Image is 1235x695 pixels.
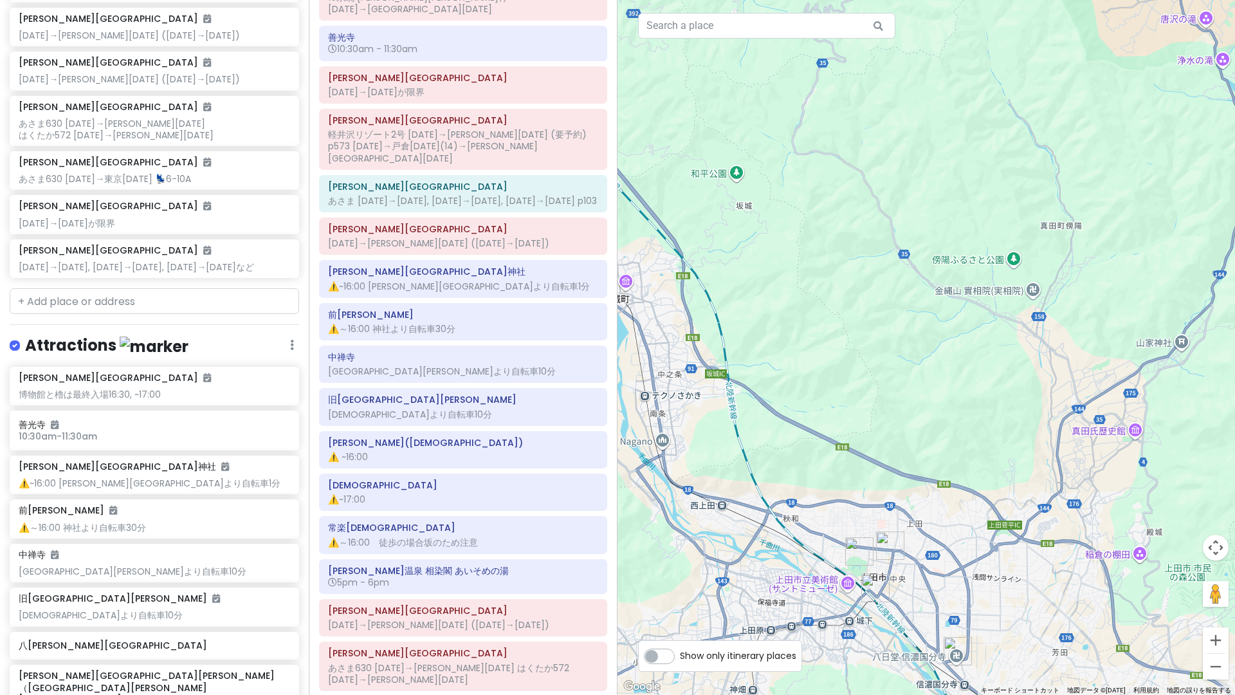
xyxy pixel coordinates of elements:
[19,640,289,651] h6: 八[PERSON_NAME][GEOGRAPHIC_DATA]
[328,281,598,292] div: ⚠️~16:00 [PERSON_NAME][GEOGRAPHIC_DATA]より自転車1分
[19,593,220,604] h6: 旧[GEOGRAPHIC_DATA][PERSON_NAME]
[19,505,117,516] h6: 前[PERSON_NAME]
[328,115,598,126] h6: 長野駅
[221,462,229,471] i: Added to itinerary
[203,58,211,67] i: Added to itinerary
[19,200,211,212] h6: [PERSON_NAME][GEOGRAPHIC_DATA]
[19,118,289,141] div: あさま630 [DATE]→[PERSON_NAME][DATE] はくたか572 [DATE]→[PERSON_NAME][DATE]
[328,266,598,277] h6: 生島足島神社
[1203,535,1229,561] button: 地図のカメラ コントロール
[1133,687,1159,694] a: 利用規約（新しいタブで開きます）
[1203,627,1229,653] button: ズームイン
[19,430,97,443] span: 10:30am - 11:30am
[328,576,389,589] span: 5pm - 6pm
[19,477,289,489] div: ⚠️~16:00 [PERSON_NAME][GEOGRAPHIC_DATA]より自転車1分
[328,223,598,235] h6: 上田駅
[19,461,229,472] h6: [PERSON_NAME][GEOGRAPHIC_DATA]神社
[203,14,211,23] i: Added to itinerary
[109,506,117,515] i: Added to itinerary
[328,451,598,463] div: ⚠️ ~16:00
[861,574,890,602] div: 上田駅
[1067,687,1126,694] span: 地図データ ©[DATE]
[19,566,289,577] div: [GEOGRAPHIC_DATA][PERSON_NAME]より自転車10分
[203,158,211,167] i: Added to itinerary
[328,479,598,491] h6: 安楽寺
[328,237,598,249] div: [DATE]→[PERSON_NAME][DATE] ([DATE]→[DATE])
[19,261,289,273] div: [DATE]→[DATE], [DATE]→[DATE], [DATE]→[DATE]など
[1203,581,1229,607] button: 地図上にペグマンをドロップして、ストリートビューを開きます
[19,245,211,256] h6: [PERSON_NAME][GEOGRAPHIC_DATA]
[680,649,796,663] span: Show only itinerary places
[51,420,59,429] i: Added to itinerary
[328,619,598,631] div: [DATE]→[PERSON_NAME][DATE] ([DATE]→[DATE])
[19,73,289,85] div: [DATE]→[PERSON_NAME][DATE] ([DATE]→[DATE])
[19,522,289,533] div: ⚠️～16:00 神社より自転車30分
[328,494,598,505] div: ⚠️~17:00
[19,372,211,384] h6: [PERSON_NAME][GEOGRAPHIC_DATA]
[328,129,598,164] div: 軽井沢リゾート2号 [DATE]→[PERSON_NAME][DATE] (要予約) p573 [DATE]→戸倉[DATE](14)→[PERSON_NAME][GEOGRAPHIC_DATA...
[19,389,289,400] div: 博物館と櫓は最終入場16:30, ~17:00
[328,323,598,335] div: ⚠️～16:00 神社より自転車30分
[203,102,211,111] i: Added to itinerary
[19,13,211,24] h6: [PERSON_NAME][GEOGRAPHIC_DATA]
[25,335,188,357] h4: Attractions
[19,101,211,113] h6: [PERSON_NAME][GEOGRAPHIC_DATA]
[328,72,598,84] h6: 城山公園前
[19,57,211,68] h6: [PERSON_NAME][GEOGRAPHIC_DATA]
[944,637,972,665] div: 八日堂 信濃国分寺
[328,181,598,192] h6: 長野駅
[638,13,895,39] input: Search a place
[19,156,211,168] h6: [PERSON_NAME][GEOGRAPHIC_DATA]
[1167,687,1231,694] a: 地図の誤りを報告する
[19,609,289,621] div: [DEMOGRAPHIC_DATA]より自転車10分
[19,173,289,185] div: あさま630 [DATE]→東京[DATE] 💺6-10A
[328,309,598,320] h6: 前山寺
[19,30,289,41] div: [DATE]→[PERSON_NAME][DATE] ([DATE]→[DATE])
[981,686,1059,695] button: キーボード ショートカット
[328,366,598,377] div: [GEOGRAPHIC_DATA][PERSON_NAME]より自転車10分
[203,373,211,382] i: Added to itinerary
[328,647,598,659] h6: 上田駅
[212,594,220,603] i: Added to itinerary
[203,246,211,255] i: Added to itinerary
[328,409,598,420] div: [DEMOGRAPHIC_DATA]より自転車10分
[1203,654,1229,680] button: ズームアウト
[328,522,598,533] h6: 常楽寺
[19,549,59,561] h6: 中禅寺
[621,678,663,695] img: Google
[328,605,598,616] h6: 別所温泉駅
[328,32,598,43] h6: 善光寺
[328,195,598,207] div: あさま [DATE]→[DATE], [DATE]→[DATE], [DATE]→[DATE] p103
[876,532,904,560] div: 上田城下町 柳町（北国街道上田宿）
[328,394,598,405] h6: 旧西塩田小学校
[10,288,299,314] input: + Add place or address
[328,662,598,685] div: あさま630 [DATE]→[PERSON_NAME][DATE] はくたか572 [DATE]→[PERSON_NAME][DATE]
[328,565,598,577] h6: 別所温泉 相染閣 あいそめの湯
[120,337,188,357] img: marker
[203,201,211,210] i: Added to itinerary
[19,218,289,229] div: [DATE]→[DATE]が限界
[328,437,598,449] h6: 北向観音堂(常樂教寺)
[328,351,598,363] h6: 中禅寺
[328,537,598,548] div: ⚠️～16:00 徒歩の場合坂のため注意
[19,419,289,431] h6: 善光寺
[845,537,874,566] div: 上田城跡
[51,550,59,559] i: Added to itinerary
[621,678,663,695] a: Google マップでこの地域を開きます（新しいウィンドウが開きます）
[328,86,598,98] div: [DATE]→[DATE]が限界
[328,42,417,55] span: 10:30am - 11:30am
